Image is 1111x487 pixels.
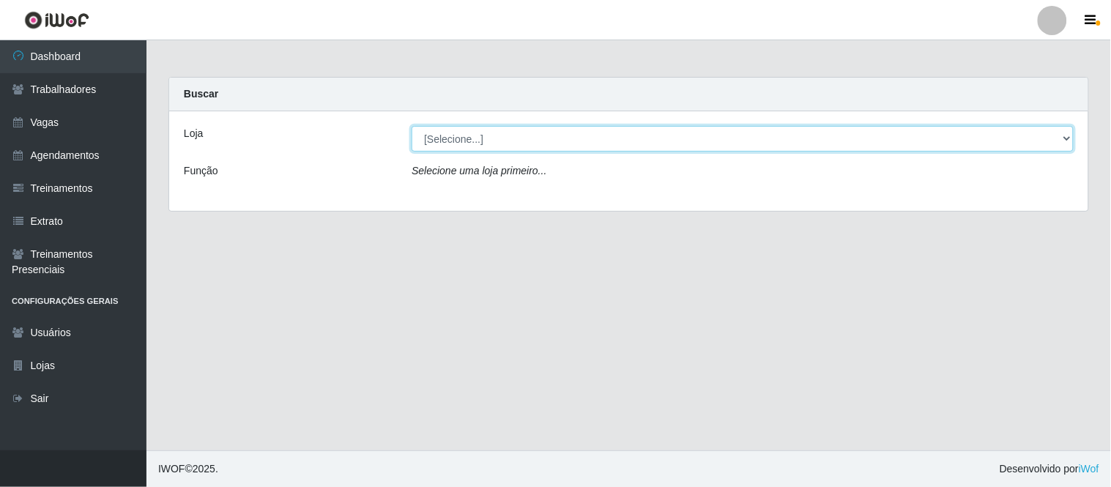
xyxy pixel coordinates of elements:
[24,11,89,29] img: CoreUI Logo
[184,163,218,179] label: Função
[1079,463,1099,475] a: iWof
[1000,461,1099,477] span: Desenvolvido por
[412,165,546,176] i: Selecione uma loja primeiro...
[184,88,218,100] strong: Buscar
[158,463,185,475] span: IWOF
[158,461,218,477] span: © 2025 .
[184,126,203,141] label: Loja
